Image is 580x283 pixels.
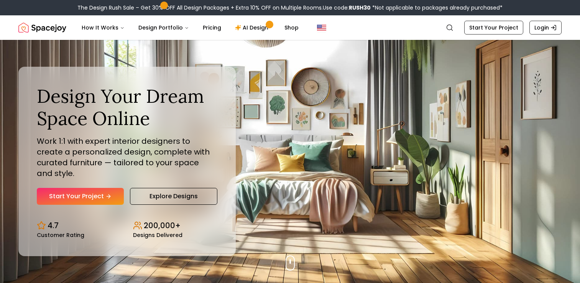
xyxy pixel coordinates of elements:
p: Work 1:1 with expert interior designers to create a personalized design, complete with curated fu... [37,136,217,179]
p: 200,000+ [144,220,181,231]
a: Login [529,21,562,35]
h1: Design Your Dream Space Online [37,85,217,129]
img: United States [317,23,326,32]
button: Design Portfolio [132,20,195,35]
small: Customer Rating [37,232,84,238]
a: Pricing [197,20,227,35]
span: Use code: [323,4,371,12]
span: *Not applicable to packages already purchased* [371,4,503,12]
a: AI Design [229,20,277,35]
a: Spacejoy [18,20,66,35]
a: Explore Designs [130,188,217,205]
div: Design stats [37,214,217,238]
nav: Main [76,20,305,35]
a: Start Your Project [464,21,523,35]
div: The Design Rush Sale – Get 30% OFF All Design Packages + Extra 10% OFF on Multiple Rooms. [77,4,503,12]
a: Shop [278,20,305,35]
img: Spacejoy Logo [18,20,66,35]
small: Designs Delivered [133,232,182,238]
nav: Global [18,15,562,40]
button: How It Works [76,20,131,35]
p: 4.7 [48,220,59,231]
a: Start Your Project [37,188,124,205]
b: RUSH30 [349,4,371,12]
